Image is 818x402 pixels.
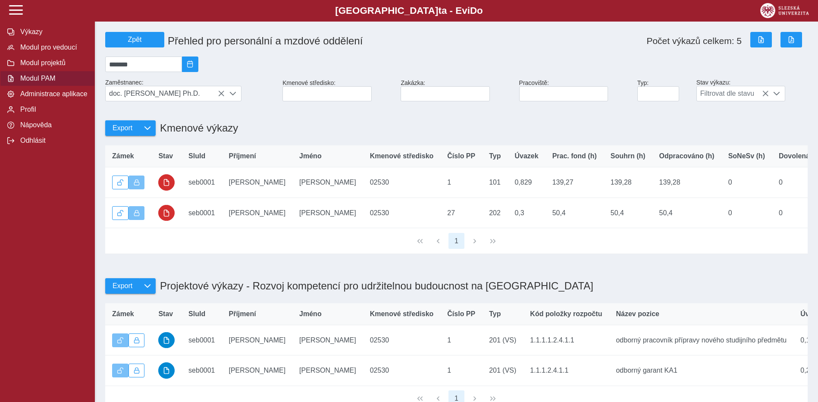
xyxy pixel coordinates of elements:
td: 27 [440,198,482,228]
td: 0,3 [508,198,545,228]
button: Uzamknout lze pouze výkaz, který je podepsán a schválen. [128,333,145,347]
td: [PERSON_NAME] [292,325,363,355]
td: 201 (VS) [482,355,523,386]
td: 50,4 [652,198,721,228]
span: Počet výkazů celkem: 5 [646,36,742,46]
td: 139,27 [545,167,604,198]
span: Výkazy [18,28,88,36]
span: Číslo PP [447,152,475,160]
span: SluId [188,310,205,318]
span: Číslo PP [447,310,475,318]
td: seb0001 [182,167,222,198]
button: Zpět [105,32,164,47]
span: Profil [18,106,88,113]
td: 201 (VS) [482,325,523,355]
div: Zakázka: [397,76,515,105]
td: 02530 [363,325,441,355]
span: Odhlásit [18,137,88,144]
span: Úvazek [514,152,538,160]
td: 1.1.1.1.2.4.1.1 [523,325,609,355]
button: 2025/06 [182,57,198,72]
span: Zámek [112,152,134,160]
span: Export [113,124,132,132]
td: seb0001 [182,355,222,386]
button: uzamčeno [158,205,175,221]
td: [PERSON_NAME] [222,355,293,386]
span: Modul pro vedoucí [18,44,88,51]
span: Kmenové středisko [370,310,434,318]
td: 02530 [363,355,441,386]
td: 139,28 [652,167,721,198]
button: Výkaz je odemčen. [112,364,128,377]
span: Typ [489,310,501,318]
button: 1 [448,233,465,249]
div: Stav výkazu: [693,75,811,105]
span: Nápověda [18,121,88,129]
div: Pracoviště: [516,76,634,105]
span: Modul projektů [18,59,88,67]
b: [GEOGRAPHIC_DATA] a - Evi [26,5,792,16]
button: Výkaz uzamčen. [128,176,145,189]
div: Kmenové středisko: [279,76,397,105]
button: Uzamknout lze pouze výkaz, který je podepsán a schválen. [128,364,145,377]
span: D [470,5,477,16]
span: Administrace aplikace [18,90,88,98]
h1: Kmenové výkazy [156,118,238,138]
td: odborný garant KA1 [609,355,793,386]
button: Výkaz uzamčen. [128,206,145,220]
td: 1 [440,355,482,386]
h1: Projektové výkazy - Rozvoj kompetencí pro udržitelnou budoucnost na [GEOGRAPHIC_DATA] [156,276,593,296]
span: Souhrn (h) [611,152,646,160]
td: 0,829 [508,167,545,198]
td: [PERSON_NAME] [222,167,293,198]
td: [PERSON_NAME] [222,325,293,355]
span: Stav [158,310,173,318]
td: 0 [721,198,772,228]
span: SluId [188,152,205,160]
button: schváleno [158,362,175,379]
span: t [438,5,441,16]
td: [PERSON_NAME] [292,198,363,228]
span: Jméno [299,310,322,318]
img: logo_web_su.png [760,3,809,18]
td: 1.1.1.2.4.1.1 [523,355,609,386]
span: Zpět [109,36,160,44]
span: o [477,5,483,16]
td: seb0001 [182,325,222,355]
button: Odemknout výkaz. [112,176,128,189]
td: [PERSON_NAME] [292,355,363,386]
span: Příjmení [229,152,256,160]
span: Modul PAM [18,75,88,82]
div: Zaměstnanec: [102,75,279,105]
td: 101 [482,167,508,198]
button: Výkaz je odemčen. [112,333,128,347]
span: Typ [489,152,501,160]
td: odborný pracovník přípravy nového studijního předmětu [609,325,793,355]
span: Zámek [112,310,134,318]
button: Export [105,120,139,136]
td: 02530 [363,167,441,198]
td: 02530 [363,198,441,228]
td: 1 [440,167,482,198]
span: Odpracováno (h) [659,152,715,160]
td: 1 [440,325,482,355]
span: Název pozice [616,310,659,318]
button: Odemknout výkaz. [112,206,128,220]
span: Kód položky rozpočtu [530,310,602,318]
td: 50,4 [545,198,604,228]
td: [PERSON_NAME] [292,167,363,198]
span: Kmenové středisko [370,152,434,160]
span: Export [113,282,132,290]
button: Export do Excelu [750,32,772,47]
span: Příjmení [229,310,256,318]
div: Typ: [634,76,693,105]
span: Jméno [299,152,322,160]
td: 139,28 [604,167,652,198]
button: Export [105,278,139,294]
span: Filtrovat dle stavu [697,86,769,101]
td: seb0001 [182,198,222,228]
button: Export do PDF [780,32,802,47]
span: SoNeSv (h) [728,152,765,160]
span: Stav [158,152,173,160]
td: [PERSON_NAME] [222,198,293,228]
